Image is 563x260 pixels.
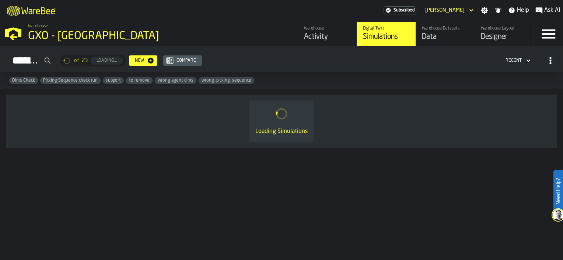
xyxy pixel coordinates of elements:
[304,32,351,42] div: Activity
[478,7,491,14] label: button-toggle-Settings
[422,6,475,15] div: DropdownMenuValue-Jack Collinson
[255,127,308,136] div: Loading Simulations
[481,26,528,31] div: Warehouse Layout
[503,56,532,65] div: DropdownMenuValue-4
[40,78,101,83] span: Picking Sequence check run
[163,55,202,66] button: button-Compare
[57,55,129,66] div: ButtonLoadMore-Loading...-Prev-First-Last
[492,7,505,14] label: button-toggle-Notifications
[132,58,147,63] div: New
[384,6,416,14] div: Menu Subscription
[357,22,416,46] a: link-to-/wh/i/ae0cd702-8cb1-4091-b3be-0aee77957c79/simulations
[129,55,157,66] button: button-New
[74,58,79,64] span: of
[6,95,557,148] div: ItemListCard-
[534,22,563,46] label: button-toggle-Menu
[94,58,120,63] div: Loading...
[155,78,196,83] span: wrong agent dims
[304,26,351,31] div: Warehouse
[103,78,124,83] span: support
[91,57,123,65] button: button-Loading...
[416,22,475,46] a: link-to-/wh/i/ae0cd702-8cb1-4091-b3be-0aee77957c79/data
[298,22,357,46] a: link-to-/wh/i/ae0cd702-8cb1-4091-b3be-0aee77957c79/feed/
[394,8,415,13] span: Subscribed
[554,171,562,212] label: Need Help?
[481,32,528,42] div: Designer
[126,78,153,83] span: to remove
[363,26,410,31] div: Digital Twin
[425,7,465,13] div: DropdownMenuValue-Jack Collinson
[532,6,563,15] label: button-toggle-Ask AI
[199,78,254,83] span: wrong_picking_sequence
[9,78,38,83] span: Dims Check
[517,6,529,15] span: Help
[544,6,560,15] span: Ask AI
[174,58,199,63] div: Compare
[506,58,522,63] div: DropdownMenuValue-4
[28,24,48,29] span: Warehouse
[82,58,88,64] span: 23
[475,22,534,46] a: link-to-/wh/i/ae0cd702-8cb1-4091-b3be-0aee77957c79/designer
[384,6,416,14] a: link-to-/wh/i/ae0cd702-8cb1-4091-b3be-0aee77957c79/settings/billing
[422,26,469,31] div: Warehouse Datasets
[505,6,532,15] label: button-toggle-Help
[422,32,469,42] div: Data
[363,32,410,42] div: Simulations
[28,30,227,43] div: GXO - [GEOGRAPHIC_DATA]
